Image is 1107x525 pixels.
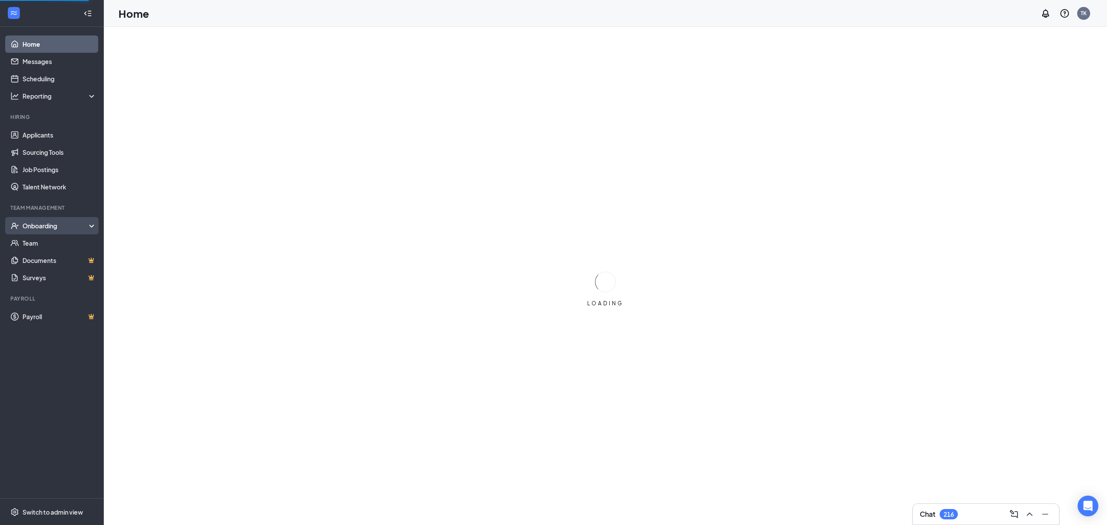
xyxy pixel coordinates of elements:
div: TK [1081,10,1087,17]
a: Team [22,234,96,252]
a: Messages [22,53,96,70]
svg: Analysis [10,92,19,100]
div: 216 [944,511,954,518]
div: Team Management [10,204,95,211]
h3: Chat [920,509,935,519]
svg: ComposeMessage [1009,509,1019,519]
a: Sourcing Tools [22,144,96,161]
button: ChevronUp [1023,507,1037,521]
a: Job Postings [22,161,96,178]
svg: ChevronUp [1024,509,1035,519]
div: Hiring [10,113,95,121]
a: Scheduling [22,70,96,87]
div: Payroll [10,295,95,302]
svg: Notifications [1040,8,1051,19]
h1: Home [118,6,149,21]
button: Minimize [1038,507,1052,521]
a: PayrollCrown [22,308,96,325]
div: LOADING [584,300,627,307]
a: Talent Network [22,178,96,195]
svg: Collapse [83,9,92,18]
a: DocumentsCrown [22,252,96,269]
svg: Minimize [1040,509,1050,519]
div: Onboarding [22,221,89,230]
div: Reporting [22,92,97,100]
button: ComposeMessage [1007,507,1021,521]
svg: UserCheck [10,221,19,230]
a: Applicants [22,126,96,144]
svg: Settings [10,508,19,516]
a: Home [22,35,96,53]
div: Switch to admin view [22,508,83,516]
a: SurveysCrown [22,269,96,286]
svg: WorkstreamLogo [10,9,18,17]
svg: QuestionInfo [1059,8,1070,19]
div: Open Intercom Messenger [1078,496,1098,516]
